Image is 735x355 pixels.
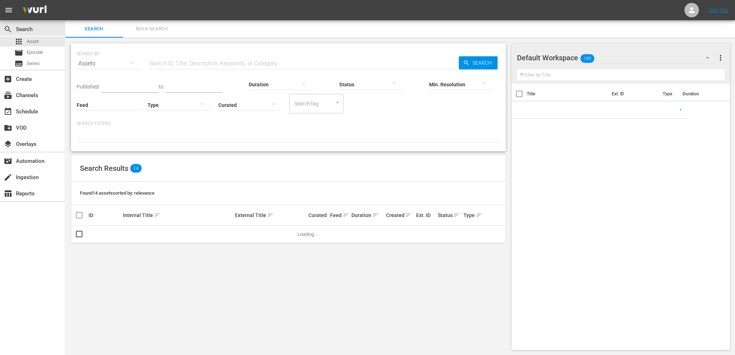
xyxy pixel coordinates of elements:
div: Default Workspace [517,48,716,68]
span: 149 [581,51,594,66]
span: 14 [130,164,142,173]
th: Ext. ID [607,84,658,104]
span: more_vert [716,53,725,62]
span: Search Results [80,164,128,173]
span: Asset [27,38,39,45]
img: ans4CAIJ8jUAAAAAAAAAAAAAAAAAAAAAAAAgQb4GAAAAAAAAAAAAAAAAAAAAAAAAJMjXAAAAAAAAAAAAAAAAAAAAAAAAgAT5G... [17,2,52,19]
span: sort [154,212,161,218]
p: Search Filters: [77,121,500,127]
span: sort [372,212,379,218]
span: Channels [4,91,12,100]
span: Automation [4,157,12,165]
span: sort [476,212,482,218]
a: Sign Out [709,7,728,13]
span: Episode [14,48,23,57]
div: Assets [77,53,140,74]
span: sort [267,212,274,218]
span: Episode [27,49,43,56]
div: Duration [351,211,384,220]
div: Internal Title [123,211,233,220]
button: more_vert [716,49,725,66]
th: Title [527,84,607,104]
button: Open [334,99,341,106]
span: Search [470,56,497,69]
span: Search [4,25,12,34]
span: Overlays [4,140,12,148]
div: Type [463,211,479,220]
div: Ext. ID [416,212,436,218]
span: Published: [77,84,100,90]
span: Ingestion [4,173,12,182]
span: Create [4,75,12,83]
span: sort [343,212,349,218]
div: Created [386,211,414,220]
th: Duration [678,84,721,104]
span: Found 14 assets sorted by: relevance [80,190,154,196]
div: Status [437,211,461,220]
button: Search [459,56,497,69]
span: Loading... [298,231,317,237]
span: Reports [4,189,12,198]
span: to [159,84,163,90]
div: External Title [235,211,306,220]
span: Series [14,59,23,68]
span: VOD [4,124,12,132]
span: sort [453,212,460,218]
span: Search [69,25,119,33]
div: Feed [330,211,350,220]
th: Type [658,84,678,104]
div: ID [89,212,121,218]
span: Bulk Search [127,25,176,33]
span: menu [4,6,13,14]
span: Series [27,60,40,67]
span: Asset [14,37,23,46]
div: Curated [308,212,328,218]
span: sort [405,212,412,218]
span: Schedule [4,107,12,116]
